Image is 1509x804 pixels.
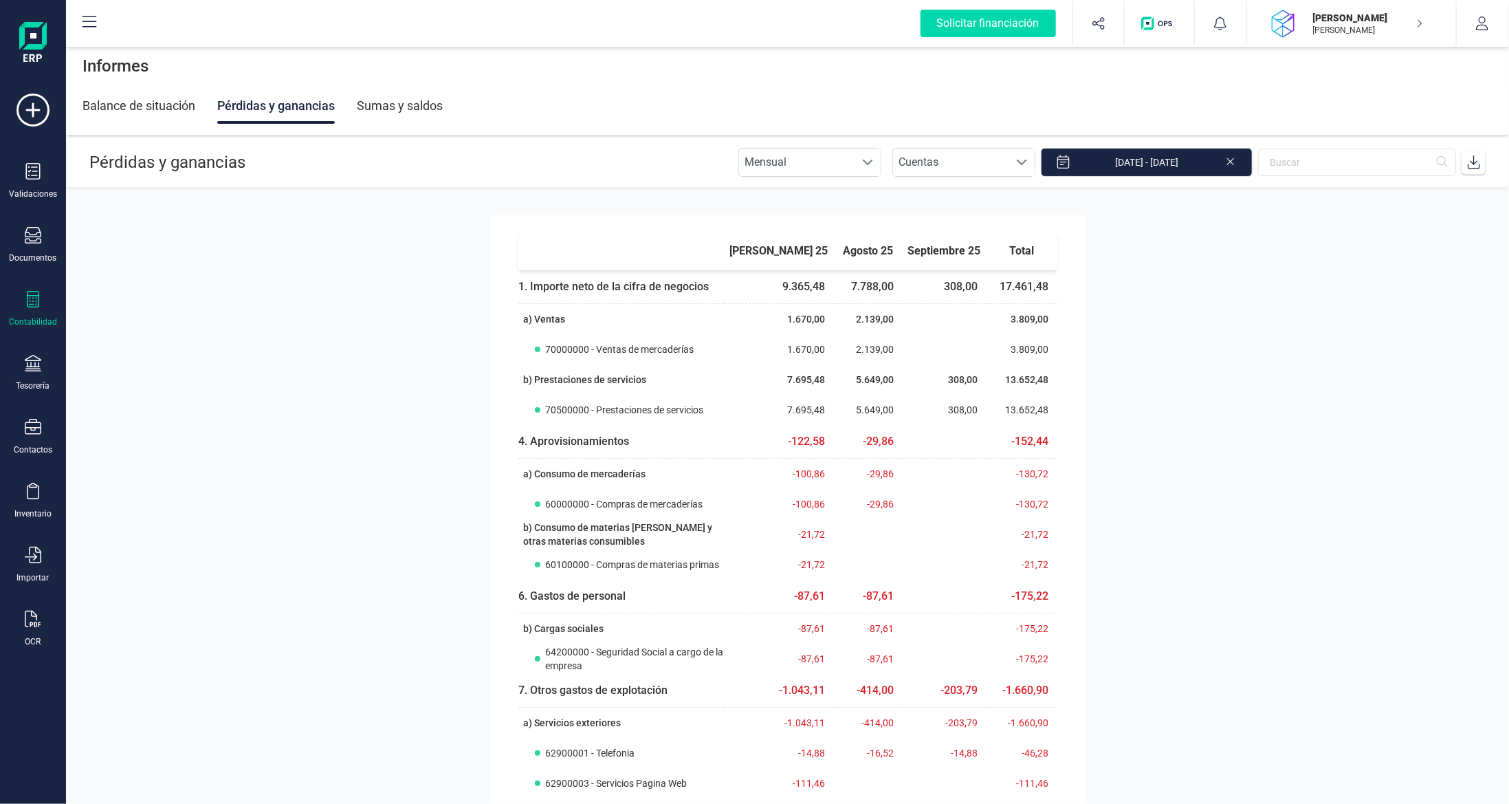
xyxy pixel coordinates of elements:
[834,644,903,674] td: -87,61
[725,674,834,708] td: -1.043,11
[19,22,47,66] img: Logo Finanedi
[725,304,834,335] td: 1.670,00
[987,613,1057,644] td: -175,22
[1264,1,1440,45] button: DA[PERSON_NAME][PERSON_NAME]
[987,459,1057,490] td: -130,72
[725,519,834,550] td: -21,72
[987,674,1057,708] td: -1.660,90
[903,708,987,739] td: -203,79
[1141,17,1178,30] img: Logo de OPS
[725,489,834,519] td: -100,86
[903,365,987,395] td: 308,00
[739,149,855,176] span: Mensual
[524,314,566,325] span: a) Ventas
[524,717,621,728] span: a) Servicios exteriores
[903,738,987,768] td: -14,88
[519,280,709,293] span: 1. Importe neto de la cifra de negocios
[987,580,1057,613] td: -175,22
[1258,149,1456,176] input: Buscar
[834,708,903,739] td: -414,00
[89,153,245,172] span: Pérdidas y ganancias
[903,674,987,708] td: -203,79
[834,270,903,304] td: 7.788,00
[9,316,57,327] div: Contabilidad
[725,580,834,613] td: -87,61
[834,674,903,708] td: -414,00
[14,508,52,519] div: Inventario
[16,380,50,391] div: Tesorería
[725,365,834,395] td: 7.695,48
[725,613,834,644] td: -87,61
[725,459,834,490] td: -100,86
[524,522,713,547] span: b) Consumo de materias [PERSON_NAME] y otras materias consumibles
[82,88,195,124] div: Balance de situación
[10,252,57,263] div: Documentos
[725,425,834,459] td: -122,58
[546,497,703,511] span: 60000000 - Compras de mercaderías
[834,395,903,425] td: 5.649,00
[834,580,903,613] td: -87,61
[519,684,668,697] span: 7. Otros gastos de explotación
[524,623,604,634] span: b) Cargas sociales
[834,365,903,395] td: 5.649,00
[725,270,834,304] td: 9.365,48
[903,395,987,425] td: 308,00
[834,459,903,490] td: -29,86
[524,468,646,479] span: a) Consumo de mercaderías
[987,489,1057,519] td: -130,72
[9,188,57,199] div: Validaciones
[1313,11,1423,25] p: [PERSON_NAME]
[987,550,1057,580] td: -21,72
[25,636,41,647] div: OCR
[904,1,1072,45] button: Solicitar financiación
[546,343,694,356] span: 70000000 - Ventas de mercaderías
[546,645,724,673] span: 64200000 - Seguridad Social a cargo de la empresa
[987,644,1057,674] td: -175,22
[725,708,834,739] td: -1.043,11
[524,374,647,385] span: b) Prestaciones de servicios
[725,644,834,674] td: -87,61
[519,589,626,602] span: 6. Gastos de personal
[1269,8,1299,39] img: DA
[546,403,704,417] span: 70500000 - Prestaciones de servicios
[834,613,903,644] td: -87,61
[725,395,834,425] td: 7.695,48
[519,435,630,448] span: 4. Aprovisionamientos
[834,738,903,768] td: -16,52
[725,738,834,768] td: -14,88
[834,232,903,270] th: agosto 25
[921,10,1056,37] div: Solicitar financiación
[987,768,1057,798] td: -111,46
[725,232,834,270] th: [PERSON_NAME] 25
[14,444,52,455] div: Contactos
[357,88,443,124] div: Sumas y saldos
[546,746,635,760] span: 62900001 - Telefonia
[546,558,720,572] span: 60100000 - Compras de materias primas
[217,88,335,124] div: Pérdidas y ganancias
[987,708,1057,739] td: -1.660,90
[1313,25,1423,36] p: [PERSON_NAME]
[725,334,834,365] td: 1.670,00
[834,489,903,519] td: -29,86
[903,232,987,270] th: septiembre 25
[987,519,1057,550] td: -21,72
[17,572,49,583] div: Importar
[725,768,834,798] td: -111,46
[546,776,687,790] span: 62900003 - Servicios Pagina Web
[66,44,1509,88] div: Informes
[893,149,1009,176] span: Cuentas
[725,550,834,580] td: -21,72
[834,304,903,335] td: 2.139,00
[1133,1,1186,45] button: Logo de OPS
[987,738,1057,768] td: -46,28
[834,425,903,459] td: -29,86
[903,270,987,304] td: 308,00
[834,334,903,365] td: 2.139,00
